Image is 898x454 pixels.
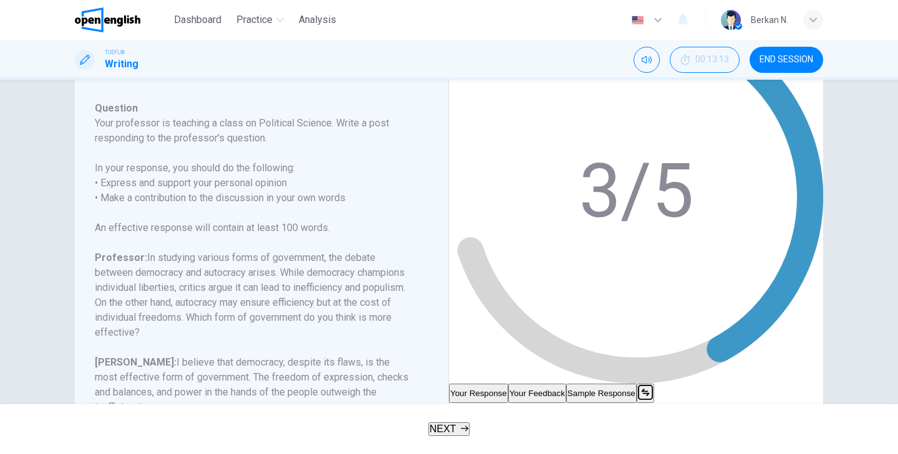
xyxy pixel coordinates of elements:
button: END SESSION [750,47,823,73]
span: END SESSION [760,55,813,65]
div: Berkan N. [751,12,788,27]
button: Sample Response [566,384,637,403]
button: Dashboard [169,9,226,31]
span: NEXT [430,423,456,434]
button: Your Feedback [508,384,566,403]
h1: Writing [105,57,138,72]
span: TOEFL® [105,48,125,57]
div: Mute [634,47,660,73]
img: Profile picture [721,10,741,30]
button: Practice [231,9,289,31]
text: 3/5 [579,148,693,235]
h6: In your response, you should do the following: • Express and support your personal opinion • Make... [95,161,413,206]
h6: In studying various forms of government, the debate between democracy and autocracy arises. While... [95,250,413,340]
h6: An effective response will contain at least 100 words. [95,220,413,235]
span: 00:13:13 [695,55,729,65]
a: OpenEnglish logo [75,7,169,32]
h6: Question [95,101,413,116]
b: Professor: [95,252,147,263]
button: 00:13:13 [670,47,740,73]
button: Your Response [449,384,508,403]
img: en [630,16,645,25]
img: OpenEnglish logo [75,7,140,32]
span: Dashboard [174,12,221,27]
h6: Your professor is teaching a class on Political Science. Write a post responding to the professor... [95,116,413,146]
button: NEXT [428,422,470,436]
div: basic tabs example [449,384,823,403]
span: Practice [236,12,273,27]
div: Hide [670,47,740,73]
b: [PERSON_NAME]: [95,356,176,368]
button: Analysis [294,9,341,31]
h6: I believe that democracy, despite its flaws, is the most effective form of government. The freedo... [95,355,413,415]
span: Analysis [299,12,336,27]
